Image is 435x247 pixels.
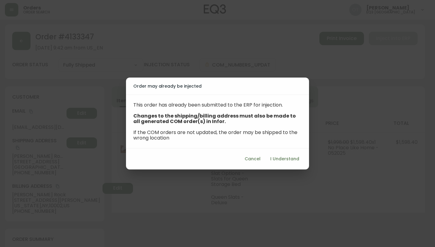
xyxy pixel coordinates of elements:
[133,82,302,90] h2: Order may already be injected
[133,102,302,141] p: This order has already been submitted to the ERP for injection. If the COM orders are not updated...
[245,155,261,163] span: Cancel
[242,153,263,165] button: Cancel
[133,112,296,125] b: Changes to the shipping/billing address must also be made to all generated COM order(s) in Infor.
[270,155,299,163] span: I Understand
[268,153,302,165] button: I Understand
